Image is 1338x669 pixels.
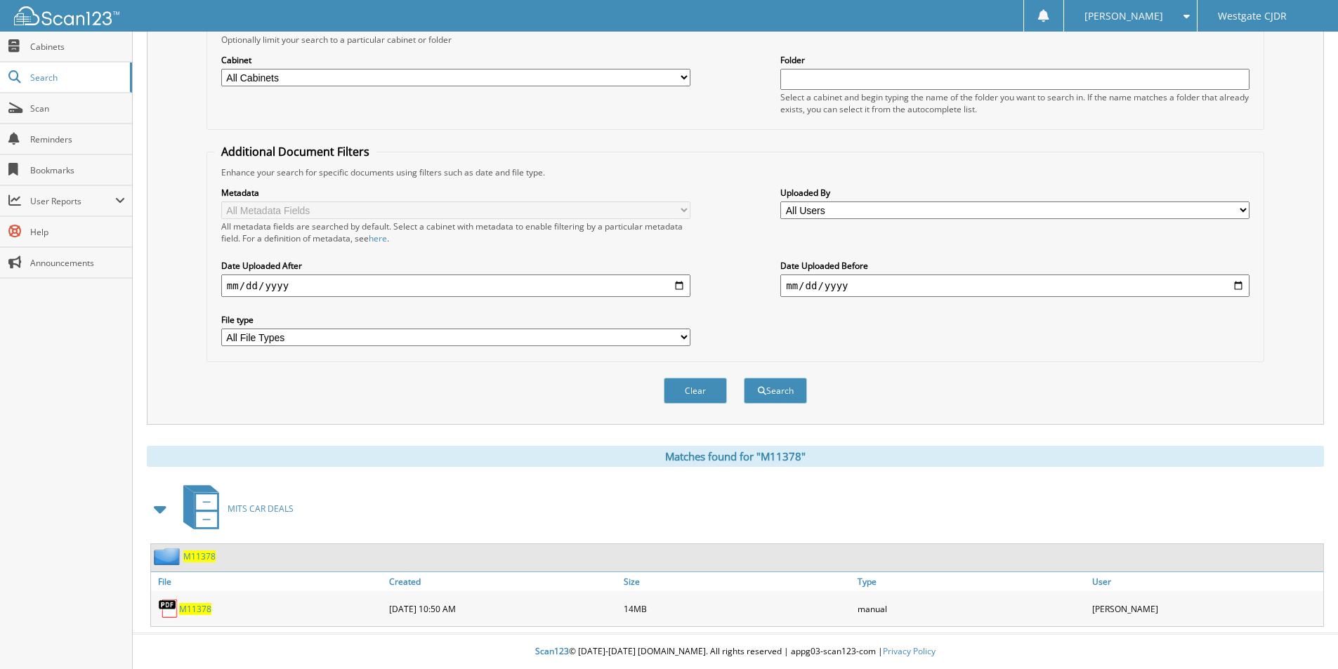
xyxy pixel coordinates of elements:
span: Scan [30,102,125,114]
span: Bookmarks [30,164,125,176]
div: Select a cabinet and begin typing the name of the folder you want to search in. If the name match... [780,91,1250,115]
div: Matches found for "M11378" [147,446,1324,467]
span: User Reports [30,195,115,207]
a: here [369,232,387,244]
span: Reminders [30,133,125,145]
div: All metadata fields are searched by default. Select a cabinet with metadata to enable filtering b... [221,220,690,244]
a: M11378 [179,603,211,615]
div: manual [854,595,1089,623]
input: end [780,274,1250,297]
div: Enhance your search for specific documents using filters such as date and file type. [214,166,1257,178]
label: Uploaded By [780,187,1250,199]
label: File type [221,314,690,326]
div: 14MB [620,595,855,623]
label: Cabinet [221,54,690,66]
img: PDF.png [158,598,179,619]
label: Folder [780,54,1250,66]
a: File [151,572,386,591]
a: Privacy Policy [883,645,936,657]
div: [DATE] 10:50 AM [386,595,620,623]
button: Clear [664,378,727,404]
input: start [221,274,690,297]
label: Date Uploaded Before [780,260,1250,272]
a: Created [386,572,620,591]
label: Metadata [221,187,690,199]
span: [PERSON_NAME] [1084,12,1163,20]
img: scan123-logo-white.svg [14,6,119,25]
iframe: Chat Widget [1268,602,1338,669]
div: [PERSON_NAME] [1089,595,1323,623]
a: MITS CAR DEALS [175,481,294,536]
span: Cabinets [30,41,125,53]
span: Announcements [30,257,125,269]
span: Help [30,226,125,238]
a: Size [620,572,855,591]
div: Optionally limit your search to a particular cabinet or folder [214,34,1257,46]
span: Search [30,72,123,84]
legend: Additional Document Filters [214,144,376,159]
img: folder2.png [154,548,183,565]
a: Type [854,572,1089,591]
a: M11378 [183,550,216,562]
span: Westgate CJDR [1218,12,1287,20]
div: © [DATE]-[DATE] [DOMAIN_NAME]. All rights reserved | appg03-scan123-com | [133,635,1338,669]
button: Search [744,378,807,404]
label: Date Uploaded After [221,260,690,272]
a: User [1089,572,1323,591]
span: Scan123 [535,645,569,657]
span: MITS CAR DEALS [228,503,294,515]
